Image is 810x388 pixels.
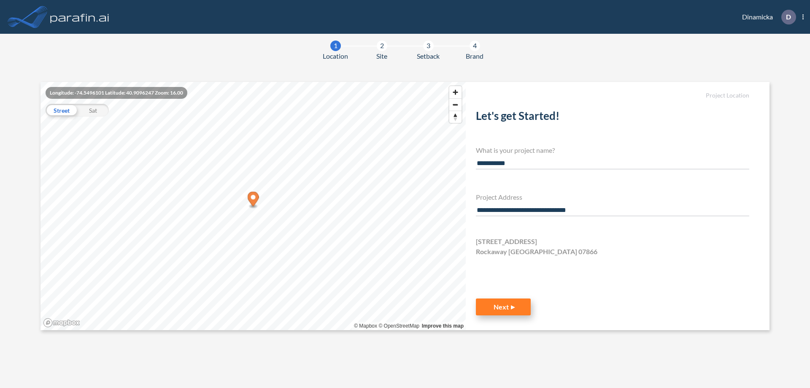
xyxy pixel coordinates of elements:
[470,41,480,51] div: 4
[449,111,462,123] button: Reset bearing to north
[248,192,259,209] div: Map marker
[46,104,77,117] div: Street
[423,41,434,51] div: 3
[46,87,187,99] div: Longitude: -74.5496101 Latitude: 40.9096247 Zoom: 16.00
[323,51,348,61] span: Location
[449,86,462,98] button: Zoom in
[43,318,80,328] a: Mapbox homepage
[40,82,466,330] canvas: Map
[376,51,387,61] span: Site
[77,104,109,117] div: Sat
[476,92,749,99] h5: Project Location
[476,236,537,247] span: [STREET_ADDRESS]
[417,51,440,61] span: Setback
[422,323,464,329] a: Improve this map
[49,8,111,25] img: logo
[476,193,749,201] h4: Project Address
[449,99,462,111] span: Zoom out
[786,13,791,21] p: D
[378,323,419,329] a: OpenStreetMap
[449,98,462,111] button: Zoom out
[476,298,531,315] button: Next
[729,10,804,24] div: Dinamicka
[330,41,341,51] div: 1
[476,109,749,126] h2: Let's get Started!
[476,247,597,257] span: Rockaway [GEOGRAPHIC_DATA] 07866
[466,51,483,61] span: Brand
[476,146,749,154] h4: What is your project name?
[377,41,387,51] div: 2
[354,323,377,329] a: Mapbox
